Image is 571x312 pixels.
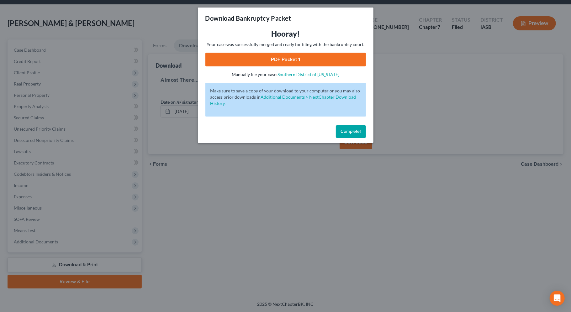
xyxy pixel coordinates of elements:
p: Manually file your case: [205,71,366,78]
button: Complete! [336,125,366,138]
a: Southern District of [US_STATE] [278,72,339,77]
a: PDF Packet 1 [205,53,366,66]
h3: Download Bankruptcy Packet [205,14,291,23]
span: Complete! [341,129,361,134]
p: Your case was successfully merged and ready for filing with the bankruptcy court. [205,41,366,48]
div: Open Intercom Messenger [550,291,565,306]
h3: Hooray! [205,29,366,39]
p: Make sure to save a copy of your download to your computer or you may also access prior downloads in [210,88,361,107]
a: Additional Documents > NextChapter Download History. [210,94,356,106]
